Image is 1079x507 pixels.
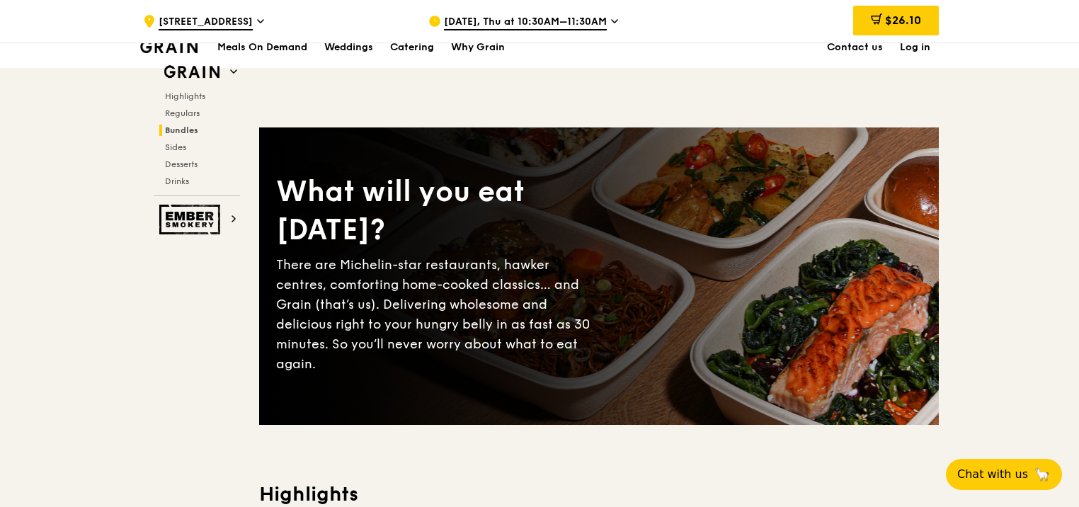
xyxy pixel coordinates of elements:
[276,173,599,249] div: What will you eat [DATE]?
[165,176,189,186] span: Drinks
[444,15,607,30] span: [DATE], Thu at 10:30AM–11:30AM
[159,59,224,85] img: Grain web logo
[818,26,891,69] a: Contact us
[382,26,443,69] a: Catering
[946,459,1062,490] button: Chat with us🦙
[165,108,200,118] span: Regulars
[165,91,205,101] span: Highlights
[885,13,921,27] span: $26.10
[159,15,253,30] span: [STREET_ADDRESS]
[443,26,513,69] a: Why Grain
[324,26,373,69] div: Weddings
[165,142,186,152] span: Sides
[390,26,434,69] div: Catering
[957,466,1028,483] span: Chat with us
[891,26,939,69] a: Log in
[217,40,307,55] h1: Meals On Demand
[259,482,939,507] h3: Highlights
[1034,466,1051,483] span: 🦙
[316,26,382,69] a: Weddings
[165,125,198,135] span: Bundles
[276,255,599,374] div: There are Michelin-star restaurants, hawker centres, comforting home-cooked classics… and Grain (...
[159,205,224,234] img: Ember Smokery web logo
[165,159,198,169] span: Desserts
[451,26,505,69] div: Why Grain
